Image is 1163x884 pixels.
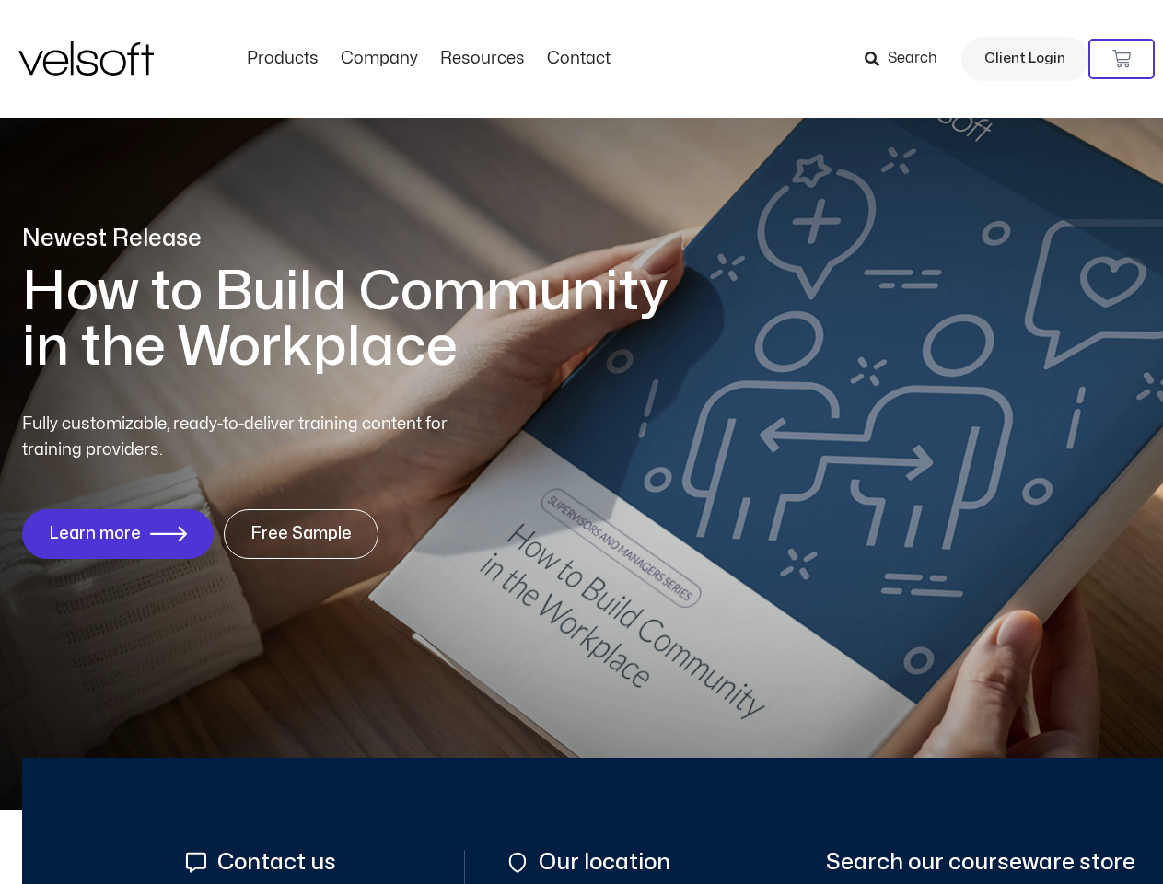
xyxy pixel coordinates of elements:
[865,43,950,75] a: Search
[250,525,352,543] span: Free Sample
[826,850,1135,875] span: Search our courseware store
[984,47,1065,71] span: Client Login
[22,264,694,375] h1: How to Build Community in the Workplace
[49,525,141,543] span: Learn more
[22,509,214,559] a: Learn more
[961,37,1088,81] a: Client Login
[534,850,670,875] span: Our location
[18,41,154,76] img: Velsoft Training Materials
[429,49,536,69] a: ResourcesMenu Toggle
[236,49,622,69] nav: Menu
[330,49,429,69] a: CompanyMenu Toggle
[224,509,378,559] a: Free Sample
[22,412,481,463] p: Fully customizable, ready-to-deliver training content for training providers.
[22,223,694,255] p: Newest Release
[236,49,330,69] a: ProductsMenu Toggle
[536,49,622,69] a: ContactMenu Toggle
[888,47,937,71] span: Search
[213,850,336,875] span: Contact us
